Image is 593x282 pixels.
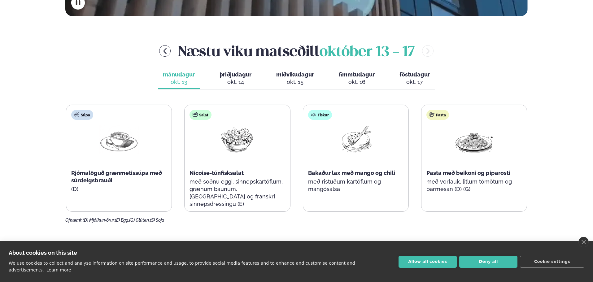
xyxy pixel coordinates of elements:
span: föstudagur [399,71,430,78]
div: okt. 17 [399,78,430,86]
span: Ofnæmi: [65,218,82,223]
span: (E) Egg, [115,218,129,223]
button: fimmtudagur okt. 16 [334,68,380,89]
h2: Næstu viku matseðill [178,41,415,61]
a: Learn more [46,267,71,272]
span: miðvikudagur [276,71,314,78]
span: Nicoise-túnfisksalat [190,170,244,176]
img: pasta.svg [429,112,434,117]
img: Soup.png [99,125,139,154]
div: okt. 13 [163,78,195,86]
img: salad.svg [193,112,198,117]
button: Cookie settings [520,256,584,268]
span: mánudagur [163,71,195,78]
img: Fish.png [336,125,376,154]
strong: About cookies on this site [9,249,77,256]
button: menu-btn-left [159,45,171,57]
div: Súpa [71,110,93,120]
div: Fiskur [308,110,332,120]
p: með soðnu eggi, sinnepskartöflum, grænum baunum, [GEOGRAPHIC_DATA] og franskri sinnepsdressingu (E) [190,178,285,208]
p: með ristuðum kartöflum og mangósalsa [308,178,403,193]
span: Pasta með beikoni og piparosti [426,170,510,176]
button: Allow all cookies [399,256,457,268]
span: Rjómalöguð grænmetissúpa með súrdeigsbrauði [71,170,162,184]
span: þriðjudagur [220,71,251,78]
img: Salad.png [217,125,257,154]
p: (D) [71,185,167,193]
button: Deny all [459,256,517,268]
span: fimmtudagur [339,71,375,78]
img: Spagetti.png [454,125,494,154]
img: soup.svg [74,112,79,117]
div: Salat [190,110,211,120]
div: okt. 14 [220,78,251,86]
span: (G) Glúten, [129,218,150,223]
div: Pasta [426,110,449,120]
button: þriðjudagur okt. 14 [215,68,256,89]
span: (D) Mjólkurvörur, [83,218,115,223]
button: mánudagur okt. 13 [158,68,200,89]
span: (S) Soja [150,218,164,223]
div: okt. 15 [276,78,314,86]
button: miðvikudagur okt. 15 [271,68,319,89]
span: Bakaður lax með mango og chilí [308,170,395,176]
button: menu-btn-right [422,45,434,57]
p: We use cookies to collect and analyse information on site performance and usage, to provide socia... [9,261,355,272]
span: október 13 - 17 [320,46,415,59]
p: með vorlauk, litlum tómötum og parmesan (D) (G) [426,178,522,193]
img: fish.svg [311,112,316,117]
div: okt. 16 [339,78,375,86]
a: close [578,237,589,247]
button: föstudagur okt. 17 [395,68,435,89]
